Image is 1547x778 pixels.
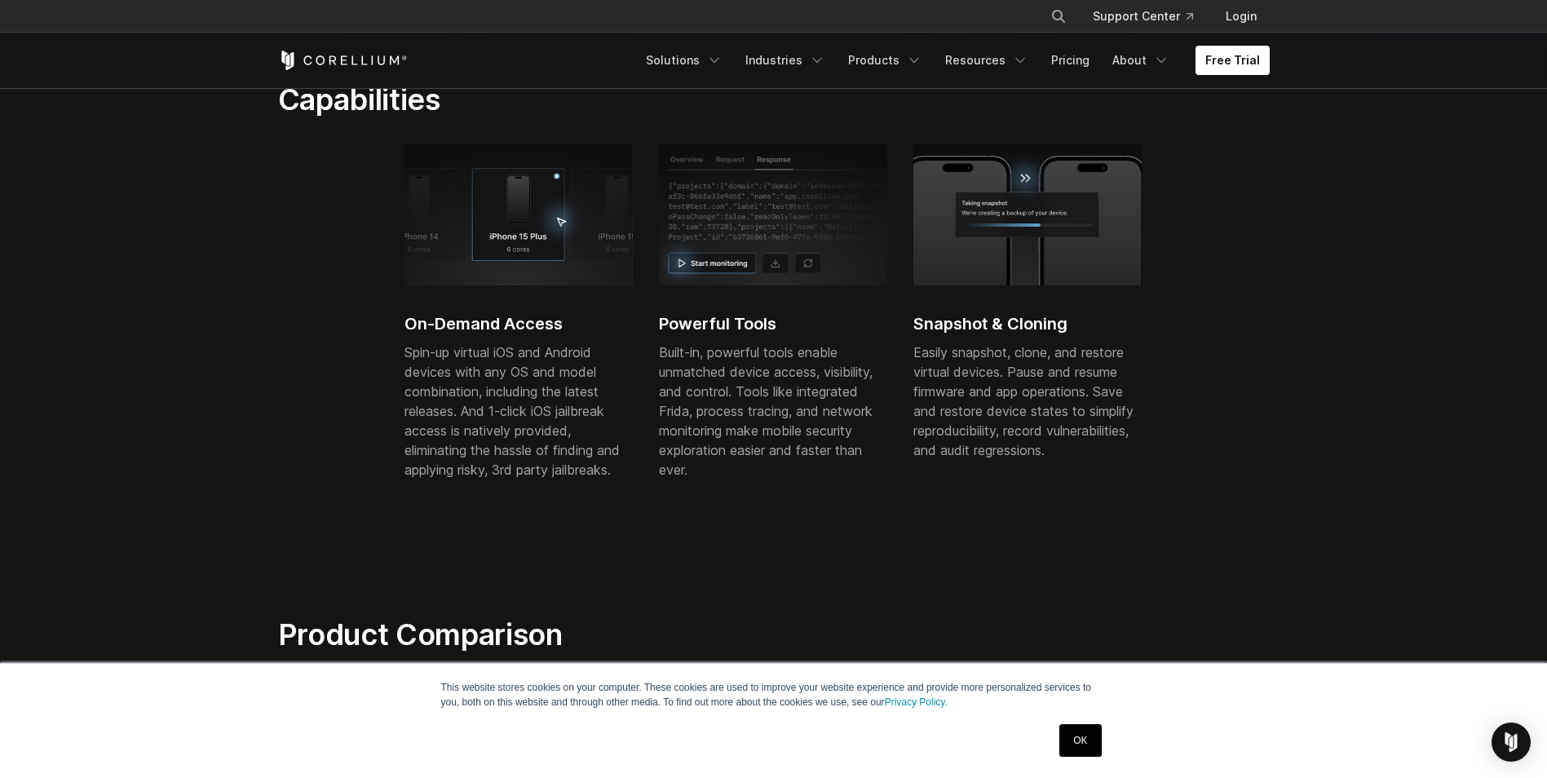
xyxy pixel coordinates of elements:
[404,343,633,480] p: Spin-up virtual iOS and Android devices with any OS and model combination, including the latest r...
[913,343,1142,460] p: Easily snapshot, clone, and restore virtual devices. Pause and resume firmware and app operations...
[913,144,1142,285] img: Process of taking snapshot and creating a backup of the iPhone virtual device.
[1492,723,1531,762] div: Open Intercom Messenger
[935,46,1038,75] a: Resources
[659,312,887,336] h2: Powerful Tools
[278,617,563,652] span: Product Comparison
[404,144,633,285] img: iPhone 17 Plus; 6 cores
[736,46,835,75] a: Industries
[1213,2,1270,31] a: Login
[278,82,928,117] h2: Capabilities
[1044,2,1073,31] button: Search
[838,46,932,75] a: Products
[913,312,1142,336] h2: Snapshot & Cloning
[659,343,887,480] p: Built-in, powerful tools enable unmatched device access, visibility, and control. Tools like inte...
[1103,46,1179,75] a: About
[1080,2,1206,31] a: Support Center
[636,46,732,75] a: Solutions
[1196,46,1270,75] a: Free Trial
[441,680,1107,709] p: This website stores cookies on your computer. These cookies are used to improve your website expe...
[1031,2,1270,31] div: Navigation Menu
[636,46,1270,75] div: Navigation Menu
[1041,46,1099,75] a: Pricing
[404,312,633,336] h2: On-Demand Access
[1059,724,1101,757] a: OK
[885,696,948,708] a: Privacy Policy.
[278,51,408,70] a: Corellium Home
[659,144,887,285] img: Powerful Tools enabling unmatched device access, visibility, and control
